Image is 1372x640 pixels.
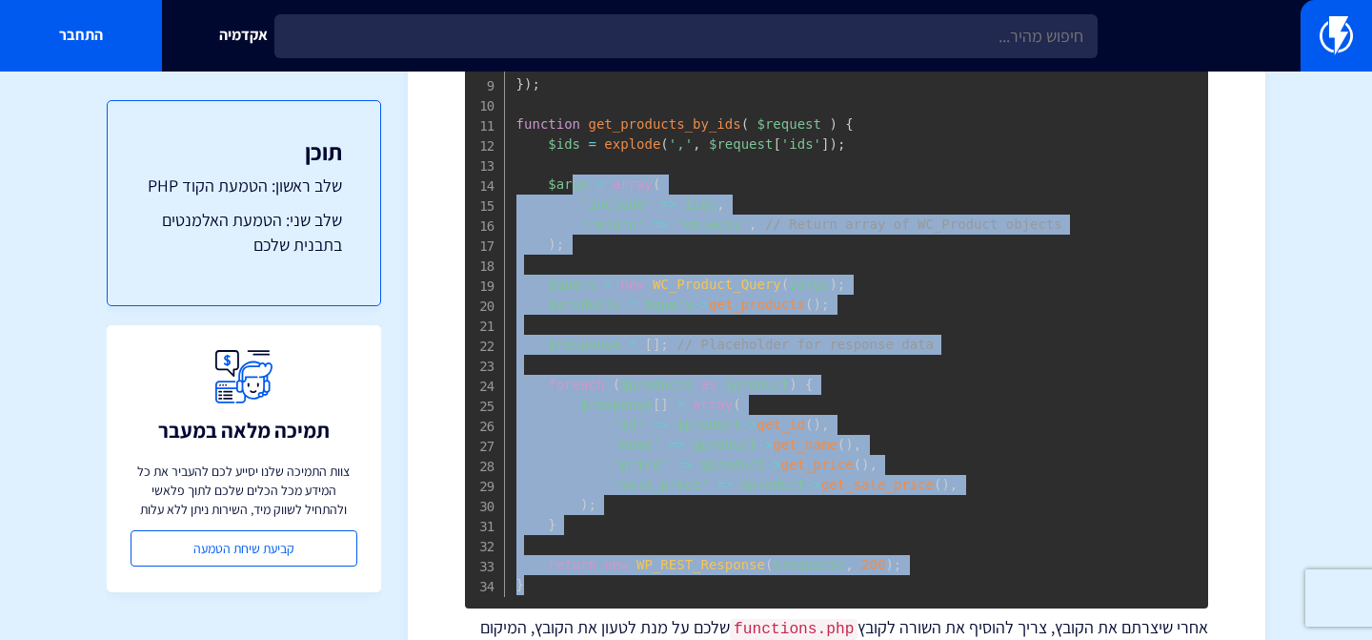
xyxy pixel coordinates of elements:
[829,136,837,152] span: )
[604,277,612,292] span: =
[613,437,661,452] span: 'name'
[854,457,861,472] span: (
[653,176,660,192] span: (
[653,397,660,412] span: [
[516,76,524,92] span: }
[596,176,604,192] span: =
[821,297,829,312] span: ;
[644,337,652,352] span: [
[548,517,555,532] span: }
[821,136,829,152] span: ]
[709,136,773,152] span: $request
[757,116,821,132] span: $request
[805,377,813,392] span: {
[548,176,588,192] span: $args
[669,437,685,452] span: =>
[861,457,869,472] span: )
[580,217,644,232] span: 'return'
[548,237,555,252] span: )
[556,237,564,252] span: ;
[821,417,829,432] span: ,
[131,462,357,519] p: צוות התמיכה שלנו יסייע לכם להעביר את כל המידע מכל הכלים שלכם לתוך פלאשי ולהתחיל לשווק מיד, השירות...
[829,277,837,292] span: )
[701,457,765,472] span: $product
[845,116,853,132] span: {
[765,457,781,472] span: ->
[805,477,821,492] span: ->
[653,217,669,232] span: =>
[613,417,645,432] span: 'id'
[653,337,660,352] span: ]
[805,417,813,432] span: (
[781,457,854,472] span: get_price
[660,196,676,212] span: =>
[588,116,740,132] span: get_products_by_ids
[829,116,837,132] span: )
[765,557,773,572] span: (
[131,530,357,567] a: קביעת שיחת הטמעה
[685,196,717,212] span: $ids
[773,136,780,152] span: [
[693,437,757,452] span: $product
[741,116,749,132] span: (
[894,557,901,572] span: ;
[604,557,628,572] span: new
[524,76,532,92] span: )
[629,337,636,352] span: =
[604,136,660,152] span: explode
[653,277,781,292] span: WC_Product_Query
[660,337,668,352] span: ;
[146,208,342,257] a: שלב שני: הטמעת האלמנטים בתבנית שלכם
[676,417,740,432] span: $product
[757,437,774,452] span: ->
[548,337,620,352] span: $response
[781,136,821,152] span: 'ids'
[725,377,789,392] span: $product
[701,377,717,392] span: as
[885,557,893,572] span: )
[548,557,596,572] span: return
[730,619,857,640] code: functions.php
[741,477,805,492] span: $product
[789,277,829,292] span: $args
[580,196,653,212] span: 'include'
[613,377,620,392] span: (
[548,297,620,312] span: $products
[146,174,342,198] a: שלב ראשון: הטמעת הקוד PHP
[676,337,934,352] span: // Placeholder for response data
[733,397,740,412] span: (
[814,417,821,432] span: )
[693,397,733,412] span: array
[548,136,580,152] span: $ids
[950,477,958,492] span: ,
[580,497,588,512] span: )
[709,297,805,312] span: get_products
[870,457,878,472] span: ,
[854,437,861,452] span: ,
[660,136,668,152] span: (
[669,136,693,152] span: ','
[693,297,709,312] span: ->
[580,397,653,412] span: $response
[516,577,524,592] span: }
[660,397,668,412] span: ]
[773,437,837,452] span: get_name
[749,217,757,232] span: ,
[636,557,765,572] span: WP_REST_Response
[532,76,539,92] span: ;
[644,297,693,312] span: $query
[814,297,821,312] span: )
[158,419,330,442] h3: תמיכה מלאה במעבר
[934,477,941,492] span: (
[861,557,885,572] span: 200
[716,196,724,212] span: ,
[773,557,845,572] span: $response
[741,417,757,432] span: ->
[548,277,596,292] span: $query
[613,457,669,472] span: 'price'
[757,417,806,432] span: get_id
[693,136,700,152] span: ,
[805,297,813,312] span: (
[653,417,669,432] span: =>
[516,116,580,132] span: function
